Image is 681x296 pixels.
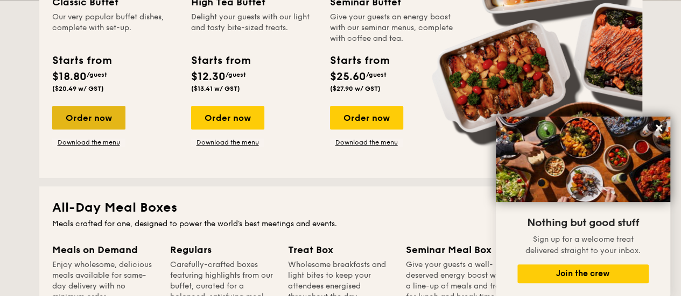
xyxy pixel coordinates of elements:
[52,219,629,229] div: Meals crafted for one, designed to power the world's best meetings and events.
[52,106,125,129] div: Order now
[52,242,157,257] div: Meals on Demand
[52,138,125,147] a: Download the menu
[170,242,275,257] div: Regulars
[52,53,111,69] div: Starts from
[527,216,639,229] span: Nothing but good stuff
[330,85,381,92] span: ($27.90 w/ GST)
[525,235,641,255] span: Sign up for a welcome treat delivered straight to your inbox.
[52,199,629,216] h2: All-Day Meal Boxes
[191,106,264,129] div: Order now
[650,119,668,136] button: Close
[366,71,387,78] span: /guest
[52,70,87,83] span: $18.80
[52,85,104,92] span: ($20.49 w/ GST)
[330,138,403,147] a: Download the menu
[191,12,317,44] div: Delight your guests with our light and tasty bite-sized treats.
[406,242,511,257] div: Seminar Meal Box
[87,71,107,78] span: /guest
[191,53,250,69] div: Starts from
[226,71,246,78] span: /guest
[330,53,389,69] div: Starts from
[288,242,393,257] div: Treat Box
[330,106,403,129] div: Order now
[191,138,264,147] a: Download the menu
[496,117,670,202] img: DSC07876-Edit02-Large.jpeg
[191,85,240,92] span: ($13.41 w/ GST)
[52,12,178,44] div: Our very popular buffet dishes, complete with set-up.
[330,70,366,83] span: $25.60
[330,12,456,44] div: Give your guests an energy boost with our seminar menus, complete with coffee and tea.
[517,264,649,283] button: Join the crew
[191,70,226,83] span: $12.30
